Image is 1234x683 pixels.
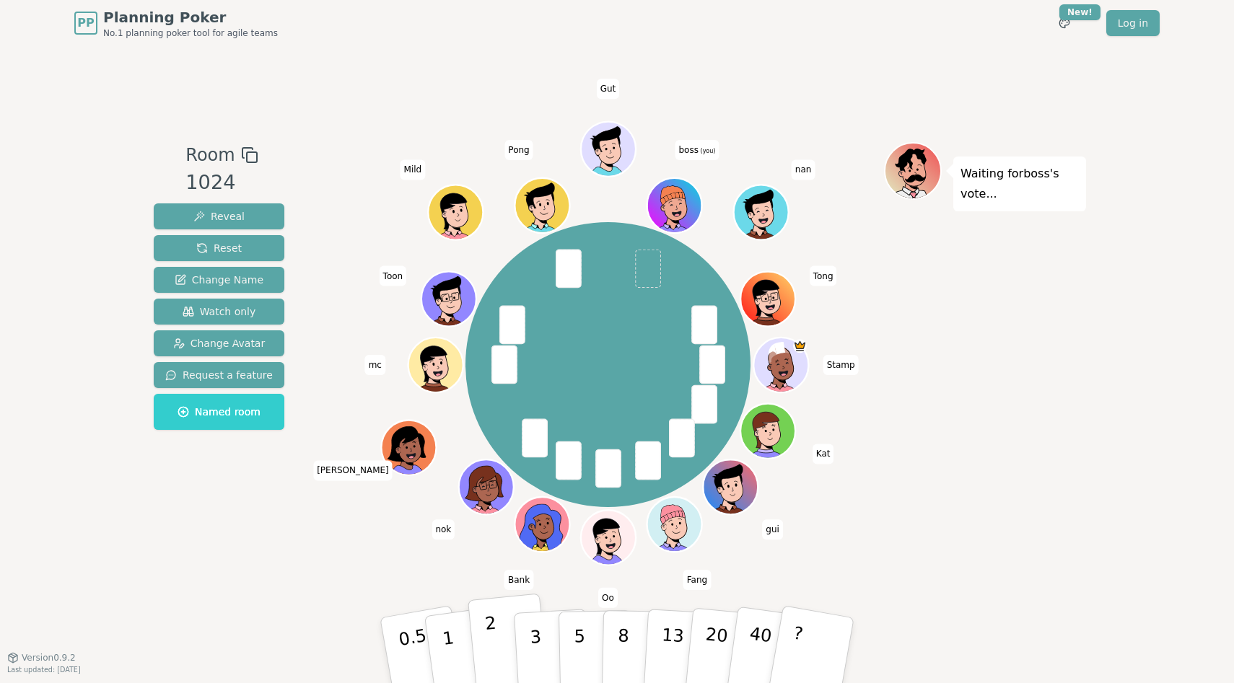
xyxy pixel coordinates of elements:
[22,652,76,664] span: Version 0.9.2
[154,362,284,388] button: Request a feature
[813,444,834,464] span: Click to change your name
[792,159,815,180] span: Click to change your name
[365,355,385,375] span: Click to change your name
[154,203,284,229] button: Reveal
[154,235,284,261] button: Reset
[185,142,235,168] span: Room
[432,519,455,539] span: Click to change your name
[103,27,278,39] span: No.1 planning poker tool for agile teams
[792,339,806,353] span: Stamp is the host
[401,159,426,180] span: Click to change your name
[183,304,256,319] span: Watch only
[597,79,620,99] span: Click to change your name
[154,267,284,293] button: Change Name
[810,265,837,286] span: Click to change your name
[1059,4,1100,20] div: New!
[165,368,273,382] span: Request a feature
[675,139,719,159] span: Click to change your name
[699,147,716,154] span: (you)
[154,330,284,356] button: Change Avatar
[154,299,284,325] button: Watch only
[77,14,94,32] span: PP
[380,265,407,286] span: Click to change your name
[178,405,261,419] span: Named room
[173,336,266,351] span: Change Avatar
[960,164,1079,204] p: Waiting for boss 's vote...
[504,570,533,590] span: Click to change your name
[504,139,533,159] span: Click to change your name
[1106,10,1160,36] a: Log in
[175,273,263,287] span: Change Name
[762,519,783,539] span: Click to change your name
[193,209,245,224] span: Reveal
[7,652,76,664] button: Version0.9.2
[683,570,711,590] span: Click to change your name
[196,241,242,255] span: Reset
[7,666,81,674] span: Last updated: [DATE]
[1051,10,1077,36] button: New!
[823,355,859,375] span: Click to change your name
[598,587,618,607] span: Click to change your name
[103,7,278,27] span: Planning Poker
[185,168,258,198] div: 1024
[154,394,284,430] button: Named room
[648,180,699,231] button: Click to change your avatar
[74,7,278,39] a: PPPlanning PokerNo.1 planning poker tool for agile teams
[313,460,393,480] span: Click to change your name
